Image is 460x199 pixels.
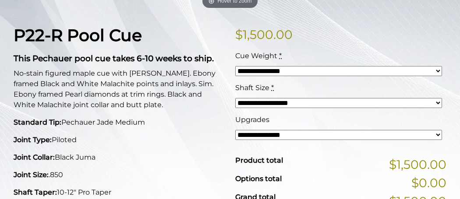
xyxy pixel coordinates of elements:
span: Product total [235,156,283,164]
strong: P22-R Pool Cue [14,25,142,45]
span: $ [235,27,243,42]
abbr: required [279,52,282,60]
strong: Joint Collar: [14,153,55,161]
span: Upgrades [235,115,269,124]
strong: Joint Type: [14,136,52,144]
p: Pechauer Jade Medium [14,117,225,128]
span: Cue Weight [235,52,277,60]
abbr: required [271,84,274,92]
span: $1,500.00 [389,155,446,174]
span: $0.00 [411,174,446,192]
p: Black Juma [14,152,225,163]
strong: Shaft Taper: [14,188,57,196]
strong: This Pechauer pool cue takes 6-10 weeks to ship. [14,53,214,63]
p: No-stain figured maple cue with [PERSON_NAME]. Ebony framed Black and White Malachite points and ... [14,68,225,110]
p: Piloted [14,135,225,145]
p: .850 [14,170,225,180]
bdi: 1,500.00 [235,27,293,42]
strong: Standard Tip: [14,118,61,126]
span: Options total [235,175,282,183]
p: 10-12" Pro Taper [14,187,225,198]
strong: Joint Size: [14,171,49,179]
span: Shaft Size [235,84,269,92]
